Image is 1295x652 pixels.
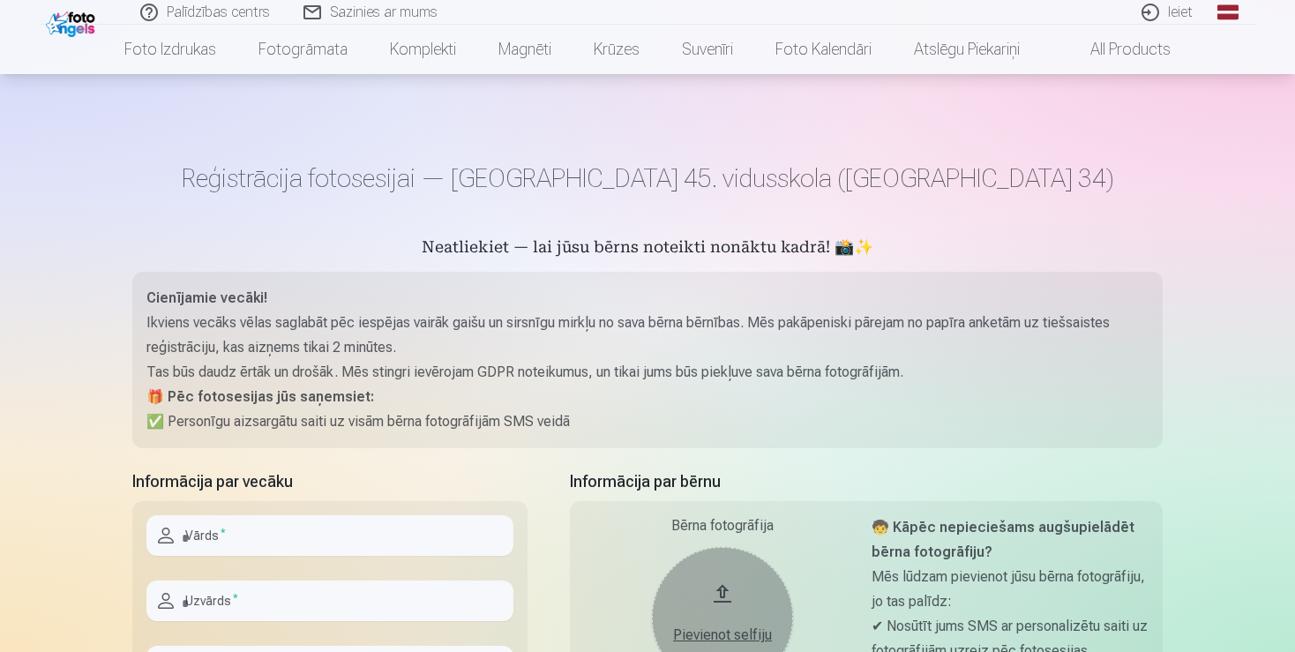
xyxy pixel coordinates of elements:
a: Magnēti [477,25,573,74]
p: Ikviens vecāks vēlas saglabāt pēc iespējas vairāk gaišu un sirsnīgu mirkļu no sava bērna bērnības... [146,311,1149,360]
strong: Cienījamie vecāki! [146,289,267,306]
a: Komplekti [369,25,477,74]
a: Krūzes [573,25,661,74]
h5: Neatliekiet — lai jūsu bērns noteikti nonāktu kadrā! 📸✨ [132,236,1163,261]
a: Fotogrāmata [237,25,369,74]
a: All products [1041,25,1192,74]
strong: 🧒 Kāpēc nepieciešams augšupielādēt bērna fotogrāfiju? [872,519,1134,560]
a: Suvenīri [661,25,754,74]
h5: Informācija par bērnu [570,469,1163,494]
div: Bērna fotogrāfija [584,515,861,536]
p: Mēs lūdzam pievienot jūsu bērna fotogrāfiju, jo tas palīdz: [872,565,1149,614]
a: Atslēgu piekariņi [893,25,1041,74]
p: ✅ Personīgu aizsargātu saiti uz visām bērna fotogrāfijām SMS veidā [146,409,1149,434]
a: Foto kalendāri [754,25,893,74]
div: Pievienot selfiju [670,625,775,646]
a: Foto izdrukas [103,25,237,74]
img: /fa1 [46,7,100,37]
strong: 🎁 Pēc fotosesijas jūs saņemsiet: [146,388,374,405]
p: Tas būs daudz ērtāk un drošāk. Mēs stingri ievērojam GDPR noteikumus, un tikai jums būs piekļuve ... [146,360,1149,385]
h1: Reģistrācija fotosesijai — [GEOGRAPHIC_DATA] 45. vidusskola ([GEOGRAPHIC_DATA] 34) [132,162,1163,194]
h5: Informācija par vecāku [132,469,528,494]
